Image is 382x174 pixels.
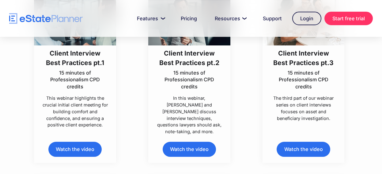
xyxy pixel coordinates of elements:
[270,48,337,68] h3: Client Interview Best Practices pt.3
[42,95,108,129] p: This webinar highlights the crucial initial client meeting for building comfort and confidence, a...
[42,69,108,90] p: 15 minutes of Professionalism CPD credits
[324,12,373,25] a: Start free trial
[255,12,289,25] a: Support
[156,95,222,135] p: In this webinar, [PERSON_NAME] and [PERSON_NAME] discuss interview techniques, questions lawyers ...
[42,48,108,68] h3: Client Interview Best Practices pt.1
[48,142,102,157] a: Watch the video
[156,69,222,90] p: 15 minutes of Professionalism CPD credits
[173,12,204,25] a: Pricing
[163,142,216,157] a: Watch the video
[130,12,170,25] a: Features
[270,95,337,122] p: The third part of our webinar series on client interviews focuses on asset and beneficiary invest...
[207,12,252,25] a: Resources
[156,48,222,68] h3: Client Interview Best Practices pt.2
[270,69,337,90] p: 15 minutes of Professionalism CPD credits
[277,142,330,157] a: Watch the video
[9,13,83,24] a: home
[292,12,321,25] a: Login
